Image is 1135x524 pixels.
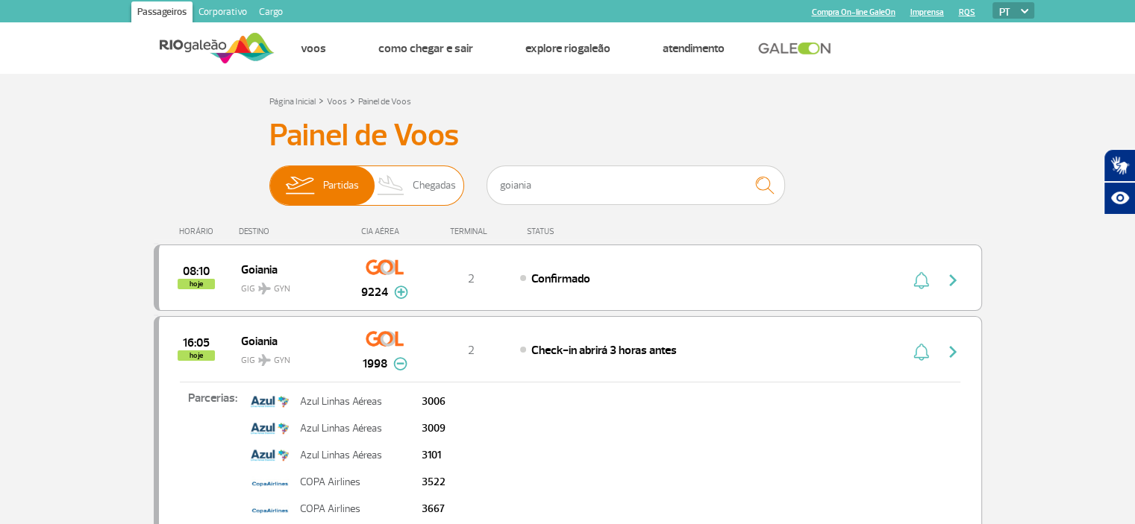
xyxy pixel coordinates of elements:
[239,227,348,236] div: DESTINO
[348,227,422,236] div: CIA AÉREA
[422,423,445,434] p: 3009
[393,357,407,370] img: menos-info-painel-voo.svg
[327,96,347,107] a: Voos
[274,282,290,296] span: GYN
[319,92,324,109] a: >
[300,450,414,461] p: Azul Linhas Aéreas
[276,166,323,205] img: slider-embarque
[300,504,414,514] p: COPA Airlines
[183,338,210,348] span: 2025-08-27 16:05:00
[253,1,289,25] a: Cargo
[394,285,408,299] img: mais-info-painel-voo.svg
[241,274,337,296] span: GIG
[350,92,355,109] a: >
[378,41,473,56] a: Como chegar e sair
[413,166,456,205] span: Chegadas
[241,331,337,350] span: Goiania
[913,271,929,289] img: sino-painel-voo.svg
[361,283,388,301] span: 9224
[910,7,944,17] a: Imprensa
[487,165,785,205] input: Voo, cidade ou cia aérea
[422,477,445,487] p: 3522
[241,259,337,279] span: Goiania
[531,343,677,358] span: Check-in abrirá 3 horas antes
[944,271,962,289] img: seta-direita-painel-voo.svg
[519,227,641,236] div: STATUS
[300,397,414,407] p: Azul Linhas Aéreas
[251,389,289,414] img: azul.png
[251,470,289,495] img: logo-copa-airlines_menor.jpg
[1104,149,1135,182] button: Abrir tradutor de língua de sinais.
[301,41,326,56] a: Voos
[258,282,271,294] img: destiny_airplane.svg
[468,343,475,358] span: 2
[241,346,337,367] span: GIG
[944,343,962,361] img: seta-direita-painel-voo.svg
[422,227,519,236] div: TERMINAL
[274,354,290,367] span: GYN
[258,354,271,366] img: destiny_airplane.svg
[913,343,929,361] img: sino-painel-voo.svg
[1104,149,1135,215] div: Plugin de acessibilidade da Hand Talk.
[358,96,411,107] a: Painel de Voos
[525,41,610,56] a: Explore RIOgaleão
[363,355,387,373] span: 1998
[183,266,210,277] span: 2025-08-27 08:10:00
[323,166,359,205] span: Partidas
[959,7,975,17] a: RQS
[269,117,866,154] h3: Painel de Voos
[422,450,445,461] p: 3101
[158,227,240,236] div: HORÁRIO
[422,397,445,407] p: 3006
[468,271,475,286] span: 2
[178,350,215,361] span: hoje
[812,7,895,17] a: Compra On-line GaleOn
[178,279,215,289] span: hoje
[269,96,316,107] a: Página Inicial
[251,416,289,441] img: azul.png
[251,443,289,468] img: azul.png
[1104,182,1135,215] button: Abrir recursos assistivos.
[300,477,414,487] p: COPA Airlines
[131,1,193,25] a: Passageiros
[193,1,253,25] a: Corporativo
[300,423,414,434] p: Azul Linhas Aéreas
[251,496,289,522] img: logo-copa-airlines_menor.jpg
[663,41,725,56] a: Atendimento
[422,504,445,514] p: 3667
[531,271,590,286] span: Confirmado
[369,166,413,205] img: slider-desembarque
